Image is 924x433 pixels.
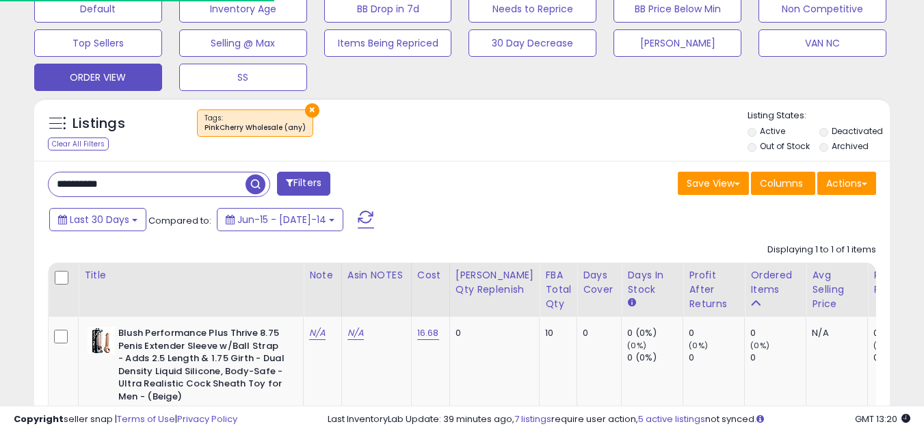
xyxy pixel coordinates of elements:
[812,327,857,339] div: N/A
[638,412,705,425] a: 5 active listings
[760,125,785,137] label: Active
[748,109,890,122] p: Listing States:
[179,29,307,57] button: Selling @ Max
[817,172,876,195] button: Actions
[417,268,444,283] div: Cost
[468,29,596,57] button: 30 Day Decrease
[204,123,306,133] div: PinkCherry Wholesale (any)
[760,140,810,152] label: Out of Stock
[832,125,883,137] label: Deactivated
[309,268,336,283] div: Note
[456,268,534,297] div: [PERSON_NAME] Qty Replenish
[689,352,744,364] div: 0
[84,268,298,283] div: Title
[88,327,115,354] img: 415jBbzKstL._SL40_.jpg
[70,213,129,226] span: Last 30 Days
[583,327,611,339] div: 0
[117,412,175,425] a: Terms of Use
[14,412,64,425] strong: Copyright
[514,412,551,425] a: 7 listings
[34,29,162,57] button: Top Sellers
[758,29,886,57] button: VAN NC
[855,412,910,425] span: 2025-08-15 13:20 GMT
[627,352,683,364] div: 0 (0%)
[627,327,683,339] div: 0 (0%)
[72,114,125,133] h5: Listings
[341,263,411,317] th: CSV column name: cust_attr_1_ Asin NOTES
[613,29,741,57] button: [PERSON_NAME]
[583,268,616,297] div: Days Cover
[177,412,237,425] a: Privacy Policy
[760,176,803,190] span: Columns
[545,268,571,311] div: FBA Total Qty
[689,340,708,351] small: (0%)
[627,340,646,351] small: (0%)
[873,340,893,351] small: (0%)
[832,140,869,152] label: Archived
[14,413,237,426] div: seller snap | |
[217,208,343,231] button: Jun-15 - [DATE]-14
[277,172,330,196] button: Filters
[118,327,285,406] b: Blush Performance Plus Thrive 8.75 Penis Extender Sleeve w/Ball Strap - Adds 2.5 Length & 1.75 Gi...
[456,327,529,339] div: 0
[812,268,862,311] div: Avg Selling Price
[48,137,109,150] div: Clear All Filters
[148,214,211,227] span: Compared to:
[767,244,876,257] div: Displaying 1 to 1 of 1 items
[347,268,406,283] div: Asin NOTES
[873,268,923,297] div: Return Rate
[751,172,815,195] button: Columns
[627,297,635,309] small: Days In Stock.
[324,29,452,57] button: Items Being Repriced
[750,268,800,297] div: Ordered Items
[237,213,326,226] span: Jun-15 - [DATE]-14
[204,113,306,133] span: Tags :
[750,352,806,364] div: 0
[179,64,307,91] button: SS
[328,413,910,426] div: Last InventoryLab Update: 39 minutes ago, require user action, not synced.
[449,263,540,317] th: Please note that this number is a calculation based on your required days of coverage and your ve...
[678,172,749,195] button: Save View
[347,326,364,340] a: N/A
[627,268,677,297] div: Days In Stock
[689,268,739,311] div: Profit After Returns
[750,340,769,351] small: (0%)
[417,326,439,340] a: 16.68
[545,327,566,339] div: 10
[750,327,806,339] div: 0
[49,208,146,231] button: Last 30 Days
[305,103,319,118] button: ×
[689,327,744,339] div: 0
[34,64,162,91] button: ORDER VIEW
[309,326,326,340] a: N/A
